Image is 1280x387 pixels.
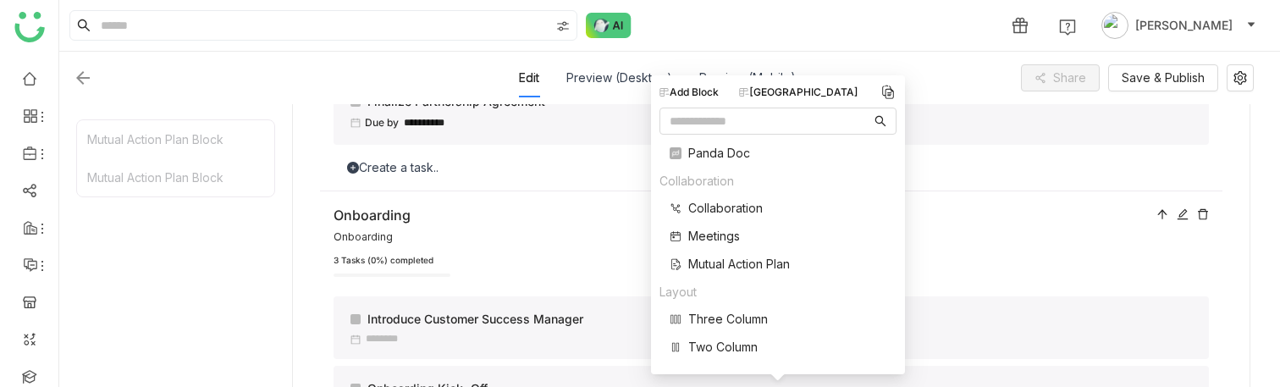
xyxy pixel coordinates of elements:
span: Due by [365,115,399,131]
span: Two Column [688,338,758,356]
div: Layout [659,283,768,301]
span: Panda Doc [688,144,750,162]
img: logo [14,12,45,42]
span: Mutual Action Plan [688,255,790,273]
div: Onboarding [334,229,1148,246]
img: help.svg [1059,19,1076,36]
span: [PERSON_NAME] [1135,16,1233,35]
div: Onboarding [334,205,1148,226]
div: Edit [519,58,539,97]
span: Meetings [688,227,740,245]
div: Preview (Desktop) [566,58,672,97]
span: Save & Publish [1122,69,1205,87]
button: [PERSON_NAME] [1098,12,1260,39]
div: Mutual Action Plan Block [77,158,274,196]
div: Collaboration [659,172,790,191]
div: Create a task.. [334,158,1209,177]
div: [GEOGRAPHIC_DATA] [739,85,858,100]
img: avatar [1101,12,1128,39]
div: Mutual Action Plan Block [77,120,274,158]
div: Add Block [659,85,719,100]
div: Preview (Mobile) [699,58,796,97]
span: Three Column [688,310,768,328]
span: Collaboration [688,199,763,217]
img: back.svg [73,68,93,88]
button: Save & Publish [1108,64,1218,91]
img: ask-buddy-normal.svg [586,13,632,38]
div: Introduce Customer Success Manager [350,310,1195,329]
button: Share [1021,64,1100,91]
div: 3 Tasks (0%) completed [334,254,1209,268]
img: search-type.svg [556,19,570,33]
